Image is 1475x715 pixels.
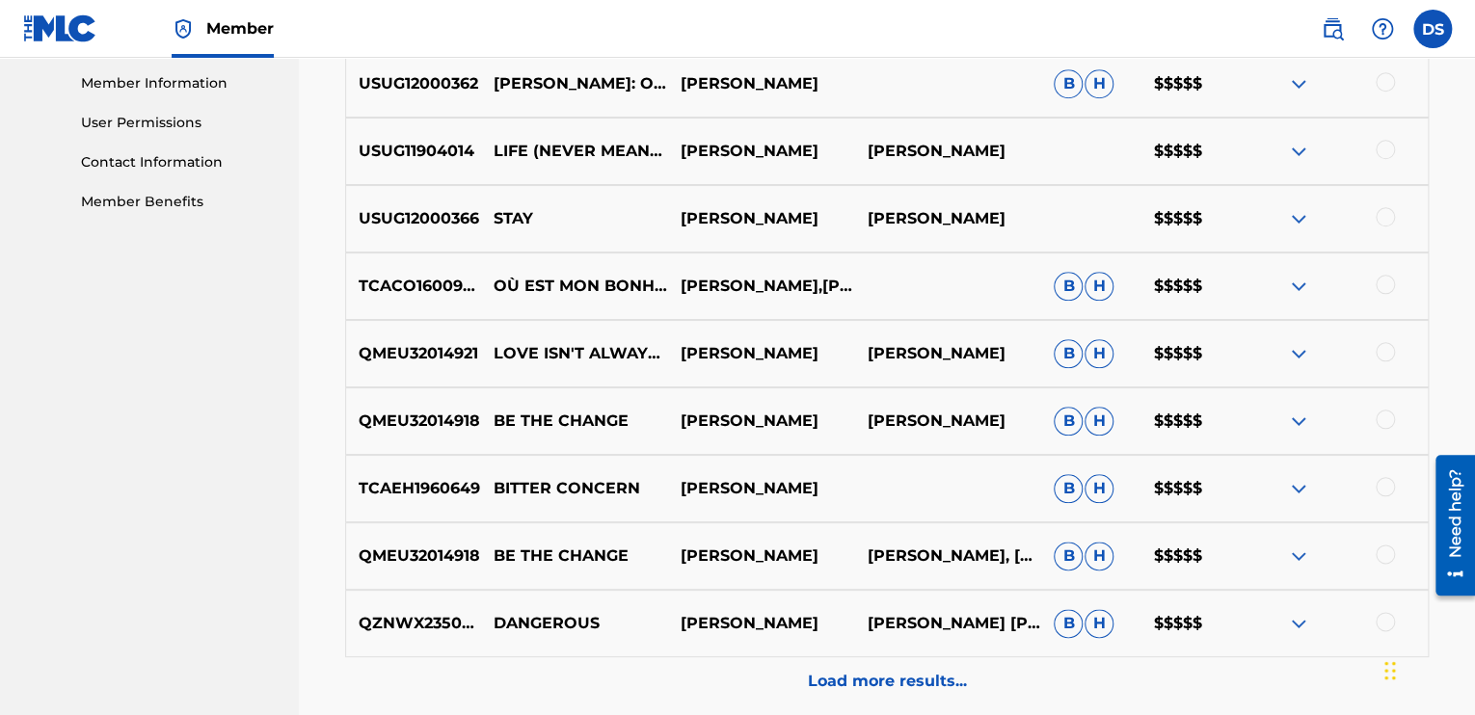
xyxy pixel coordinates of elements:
[1413,10,1452,48] div: User Menu
[481,410,668,433] p: BE THE CHANGE
[1287,410,1310,433] img: expand
[1054,339,1083,368] span: B
[667,544,854,568] p: [PERSON_NAME]
[346,275,481,298] p: TCACO1600948
[481,207,668,230] p: STAY
[854,342,1041,365] p: [PERSON_NAME]
[854,140,1041,163] p: [PERSON_NAME]
[1287,72,1310,95] img: expand
[346,140,481,163] p: USUG11904014
[1141,544,1242,568] p: $$$$$
[81,192,276,212] a: Member Benefits
[1384,642,1396,700] div: Drag
[481,140,668,163] p: LIFE (NEVER MEANT TO BE THIS WAY) (FROM "UNOBSCURED SEASON 1" SOUNDTRACK)
[1085,542,1113,570] span: H
[206,17,274,40] span: Member
[1371,17,1394,40] img: help
[481,544,668,568] p: BE THE CHANGE
[1287,140,1310,163] img: expand
[1141,140,1242,163] p: $$$$$
[481,612,668,635] p: DANGEROUS
[1287,275,1310,298] img: expand
[667,410,854,433] p: [PERSON_NAME]
[1054,407,1083,436] span: B
[1054,474,1083,503] span: B
[667,72,854,95] p: [PERSON_NAME]
[23,14,97,42] img: MLC Logo
[1054,69,1083,98] span: B
[667,140,854,163] p: [PERSON_NAME]
[81,113,276,133] a: User Permissions
[667,207,854,230] p: [PERSON_NAME]
[667,477,854,500] p: [PERSON_NAME]
[1287,612,1310,635] img: expand
[1363,10,1402,48] div: Help
[667,275,854,298] p: [PERSON_NAME],[PERSON_NAME]
[1287,342,1310,365] img: expand
[481,477,668,500] p: BITTER CONCERN
[1085,69,1113,98] span: H
[1141,612,1242,635] p: $$$$$
[667,612,854,635] p: [PERSON_NAME]
[1141,207,1242,230] p: $$$$$
[1141,72,1242,95] p: $$$$$
[81,152,276,172] a: Contact Information
[481,275,668,298] p: OÙ EST MON BONHEUR? (FEAT. [PERSON_NAME])
[854,410,1041,433] p: [PERSON_NAME]
[1287,544,1310,568] img: expand
[808,670,967,693] p: Load more results...
[1085,609,1113,638] span: H
[1141,342,1242,365] p: $$$$$
[346,544,481,568] p: QMEU32014918
[346,477,481,500] p: TCAEH1960649
[854,207,1041,230] p: [PERSON_NAME]
[1379,622,1475,715] iframe: Chat Widget
[1141,275,1242,298] p: $$$$$
[1287,207,1310,230] img: expand
[1321,17,1344,40] img: search
[1054,609,1083,638] span: B
[346,410,481,433] p: QMEU32014918
[1085,474,1113,503] span: H
[1421,447,1475,602] iframe: Resource Center
[346,72,481,95] p: USUG12000362
[346,207,481,230] p: USUG12000366
[667,342,854,365] p: [PERSON_NAME]
[172,17,195,40] img: Top Rightsholder
[1054,542,1083,570] span: B
[1085,339,1113,368] span: H
[1085,272,1113,301] span: H
[346,342,481,365] p: QMEU32014921
[1141,477,1242,500] p: $$$$$
[1141,410,1242,433] p: $$$$$
[81,73,276,93] a: Member Information
[1287,477,1310,500] img: expand
[854,544,1041,568] p: [PERSON_NAME], [PERSON_NAME], [PERSON_NAME]
[1054,272,1083,301] span: B
[481,72,668,95] p: [PERSON_NAME]: ONE DAY YOU FINALLY KNEW
[1313,10,1352,48] a: Public Search
[854,612,1041,635] p: [PERSON_NAME] [PERSON_NAME]
[1085,407,1113,436] span: H
[481,342,668,365] p: LOVE ISN'T ALWAYS ENOUGH
[346,612,481,635] p: QZNWX2350072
